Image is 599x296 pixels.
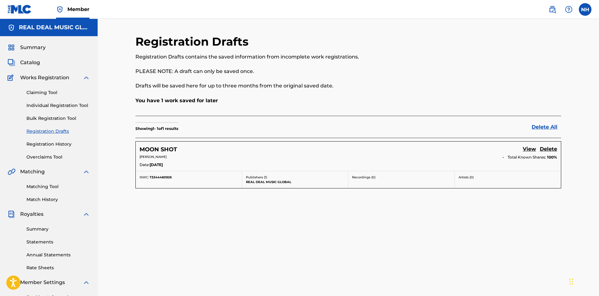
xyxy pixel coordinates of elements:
a: Overclaims Tool [26,154,90,160]
span: T3344460926 [150,175,172,179]
a: Statements [26,239,90,245]
img: Matching [8,168,15,176]
a: Public Search [546,3,559,16]
p: Recordings ( 0 ) [352,175,451,180]
p: REAL DEAL MUSIC GLOBAL [246,180,345,184]
span: 100 % [547,154,557,160]
p: Registration Drafts contains the saved information from incomplete work registrations. [135,53,463,61]
span: Total Known Shares: [508,154,547,160]
p: Showing 1 - 1 of 1 results [135,126,178,131]
img: MLC Logo [8,5,32,14]
a: Claiming Tool [26,89,90,96]
span: Member Settings [20,279,65,286]
a: Matching Tool [26,183,90,190]
p: Publishers ( 1 ) [246,175,345,180]
img: Royalties [8,210,15,218]
img: Catalog [8,59,15,66]
h2: Registration Drafts [135,35,252,49]
p: Drafts will be saved here for up to three months from the original saved date. [135,82,463,90]
img: Works Registration [8,74,16,81]
iframe: Resource Center [581,196,599,247]
span: Catalog [20,59,40,66]
a: Registration Drafts [26,128,90,135]
a: Individual Registration Tool [26,102,90,109]
a: Summary [26,226,90,232]
img: help [565,6,573,13]
img: expand [83,168,90,176]
img: expand [83,279,90,286]
span: [DATE] [150,162,163,168]
a: Match History [26,196,90,203]
p: Artists ( 0 ) [459,175,557,180]
p: You have 1 work saved for later [135,97,561,104]
div: Drag [569,272,573,291]
a: Annual Statements [26,252,90,258]
span: Date: [140,162,150,168]
span: Matching [20,168,45,176]
h5: REAL DEAL MUSIC GLOBAL [19,24,90,31]
img: search [549,6,556,13]
a: Rate Sheets [26,265,90,271]
span: Member [67,6,89,13]
a: CatalogCatalog [8,59,40,66]
span: Works Registration [20,74,69,81]
span: [PERSON_NAME] [140,155,167,159]
img: Accounts [8,24,15,31]
iframe: Chat Widget [568,266,599,296]
p: PLEASE NOTE: A draft can only be saved once. [135,68,463,75]
img: expand [83,210,90,218]
a: Bulk Registration Tool [26,115,90,122]
div: User Menu [579,3,591,16]
h5: MOON SHOT [140,146,177,153]
a: Registration History [26,141,90,148]
span: Summary [20,44,46,51]
a: Delete All [532,123,561,131]
span: ISWC: [140,175,149,179]
a: Delete [540,145,557,154]
a: SummarySummary [8,44,46,51]
div: Help [562,3,575,16]
a: View [523,145,536,154]
img: Summary [8,44,15,51]
img: expand [83,74,90,81]
span: Royalties [20,210,43,218]
img: Top Rightsholder [56,6,64,13]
